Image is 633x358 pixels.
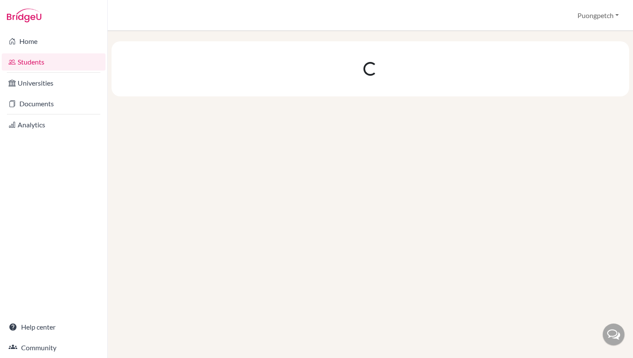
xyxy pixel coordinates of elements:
[7,9,41,22] img: Bridge-U
[2,33,105,50] a: Home
[2,116,105,133] a: Analytics
[2,53,105,71] a: Students
[2,339,105,356] a: Community
[2,95,105,112] a: Documents
[2,74,105,92] a: Universities
[574,7,623,24] button: Puongpetch
[2,318,105,336] a: Help center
